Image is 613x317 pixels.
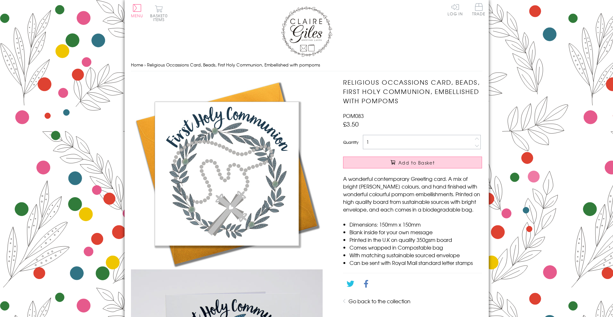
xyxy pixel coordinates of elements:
[144,62,146,68] span: ›
[131,13,143,19] span: Menu
[343,175,482,213] p: A wonderful contemporary Greeting card. A mix of bright [PERSON_NAME] colours, and hand finished ...
[147,62,320,68] span: Religious Occassions Card, Beads, First Holy Communion, Embellished with pompoms
[281,6,332,57] img: Claire Giles Greetings Cards
[398,159,435,166] span: Add to Basket
[349,259,482,267] li: Can be sent with Royal Mail standard letter stamps
[150,5,168,21] button: Basket0 items
[131,58,482,72] nav: breadcrumbs
[131,4,143,18] button: Menu
[448,3,463,16] a: Log In
[349,236,482,244] li: Printed in the U.K on quality 350gsm board
[131,62,143,68] a: Home
[343,78,482,105] h1: Religious Occassions Card, Beads, First Holy Communion, Embellished with pompoms
[343,112,364,120] span: POM083
[349,297,410,305] a: Go back to the collection
[349,251,482,259] li: With matching sustainable sourced envelope
[349,228,482,236] li: Blank inside for your own message
[131,78,323,269] img: Religious Occassions Card, Beads, First Holy Communion, Embellished with pompoms
[472,3,486,17] a: Trade
[472,3,486,16] span: Trade
[349,220,482,228] li: Dimensions: 150mm x 150mm
[343,120,359,128] span: £3.50
[343,139,358,145] label: Quantity
[343,157,482,168] button: Add to Basket
[349,244,482,251] li: Comes wrapped in Compostable bag
[153,13,168,22] span: 0 items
